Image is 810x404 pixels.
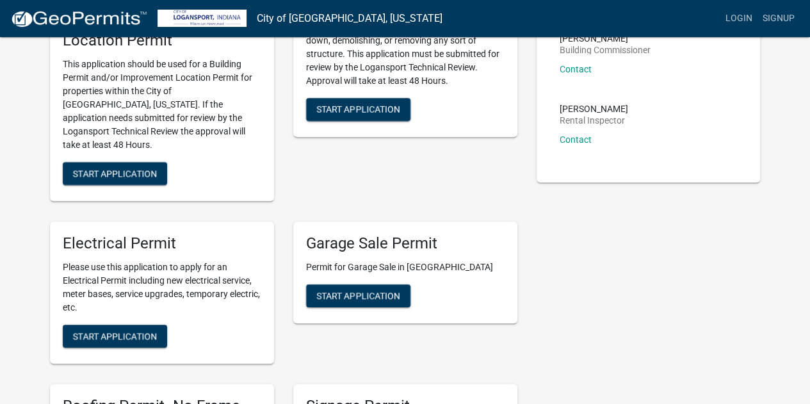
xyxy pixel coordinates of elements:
span: Start Application [73,330,157,341]
button: Start Application [306,98,410,121]
p: Please use this application if you are tearing down, demolishing, or removing any sort of structu... [306,20,505,88]
a: Login [720,6,757,31]
a: Signup [757,6,800,31]
p: Rental Inspector [560,116,628,125]
h5: Electrical Permit [63,234,261,253]
span: Start Application [316,290,400,300]
button: Start Application [63,162,167,185]
img: City of Logansport, Indiana [158,10,247,27]
p: [PERSON_NAME] [560,104,628,113]
p: Please use this application to apply for an Electrical Permit including new electrical service, m... [63,261,261,314]
p: [PERSON_NAME] [560,34,651,43]
a: Contact [560,64,592,74]
a: City of [GEOGRAPHIC_DATA], [US_STATE] [257,8,442,29]
button: Start Application [306,284,410,307]
button: Start Application [63,325,167,348]
h5: Garage Sale Permit [306,234,505,253]
a: Contact [560,134,592,145]
p: This application should be used for a Building Permit and/or Improvement Location Permit for prop... [63,58,261,152]
span: Start Application [316,104,400,115]
p: Building Commissioner [560,45,651,54]
span: Start Application [73,168,157,178]
p: Permit for Garage Sale in [GEOGRAPHIC_DATA] [306,261,505,274]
